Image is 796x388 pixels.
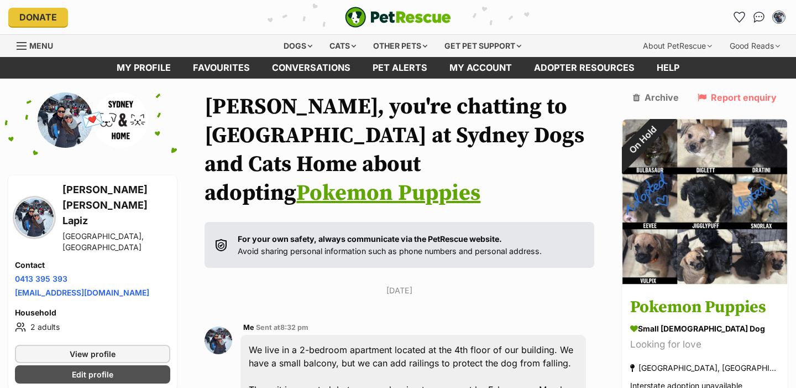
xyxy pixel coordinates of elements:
[80,108,105,132] span: 💌
[646,57,690,79] a: Help
[362,57,438,79] a: Pet alerts
[238,234,502,244] strong: For your own safety, always communicate via the PetRescue website.
[261,57,362,79] a: conversations
[17,35,61,55] a: Menu
[345,7,451,28] img: logo-e224e6f780fb5917bec1dbf3a21bbac754714ae5b6737aabdf751b685950b380.svg
[238,233,542,257] p: Avoid sharing personal information such as phone numbers and personal address.
[243,323,254,332] span: Me
[276,35,320,57] div: Dogs
[256,323,308,332] span: Sent at
[38,92,93,148] img: Jeremy Nicole Lapiz profile pic
[773,12,784,23] img: Jeremy Nicole Lapiz profile pic
[523,57,646,79] a: Adopter resources
[15,365,170,384] a: Edit profile
[62,182,170,229] h3: [PERSON_NAME] [PERSON_NAME] Lapiz
[635,35,720,57] div: About PetRescue
[753,12,765,23] img: chat-41dd97257d64d25036548639549fe6c8038ab92f7586957e7f3b1b290dea8141.svg
[345,7,451,28] a: PetRescue
[29,41,53,50] span: Menu
[730,8,748,26] a: Favourites
[750,8,768,26] a: Conversations
[15,288,149,297] a: [EMAIL_ADDRESS][DOMAIN_NAME]
[438,57,523,79] a: My account
[722,35,788,57] div: Good Reads
[280,323,308,332] span: 8:32 pm
[437,35,529,57] div: Get pet support
[770,8,788,26] button: My account
[630,295,779,320] h3: Pokemon Puppies
[15,320,170,334] li: 2 adults
[622,276,788,287] a: On Hold
[15,274,67,283] a: 0413 395 393
[205,284,594,296] p: [DATE]
[70,348,116,360] span: View profile
[633,92,679,102] a: Archive
[698,92,777,102] a: Report enquiry
[296,179,480,207] a: Pokemon Puppies
[182,57,261,79] a: Favourites
[365,35,435,57] div: Other pets
[15,198,54,237] img: Jeremy Nicole Lapiz profile pic
[630,360,779,375] div: [GEOGRAPHIC_DATA], [GEOGRAPHIC_DATA]
[630,323,779,334] div: small [DEMOGRAPHIC_DATA] Dog
[205,327,232,354] img: Jeremy Nicole Lapiz profile pic
[106,57,182,79] a: My profile
[730,8,788,26] ul: Account quick links
[322,35,364,57] div: Cats
[630,337,779,352] div: Looking for love
[8,8,68,27] a: Donate
[72,369,113,380] span: Edit profile
[622,119,788,285] img: Pokemon Puppies
[606,104,678,175] div: On Hold
[93,92,148,148] img: Sydney Dogs and Cats Home profile pic
[62,231,170,253] div: [GEOGRAPHIC_DATA], [GEOGRAPHIC_DATA]
[15,307,170,318] h4: Household
[15,260,170,271] h4: Contact
[205,92,594,208] h1: [PERSON_NAME], you're chatting to [GEOGRAPHIC_DATA] at Sydney Dogs and Cats Home about adopting
[15,345,170,363] a: View profile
